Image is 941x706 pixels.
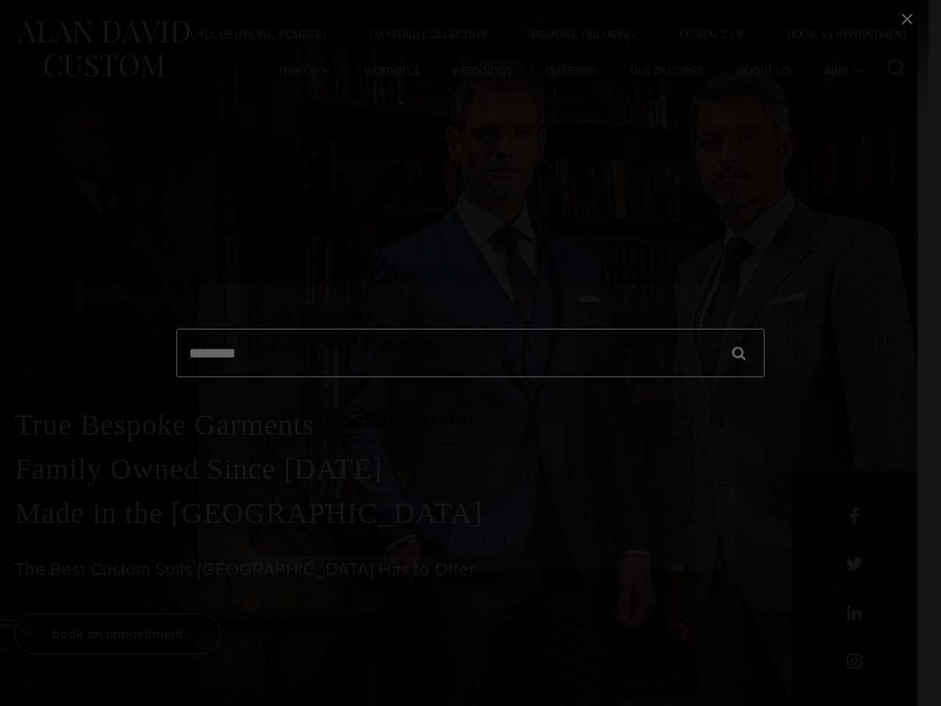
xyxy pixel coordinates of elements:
h3: Family Owned Since [DATE] [264,408,687,429]
h2: Book Now & Receive VIP Benefits [246,302,687,358]
a: book an appointment [246,509,452,555]
button: Close [726,126,745,146]
h3: Free Lifetime Alterations [264,451,687,472]
a: visual consultation [482,509,687,555]
h3: First Time Buyers Discount [264,429,687,451]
